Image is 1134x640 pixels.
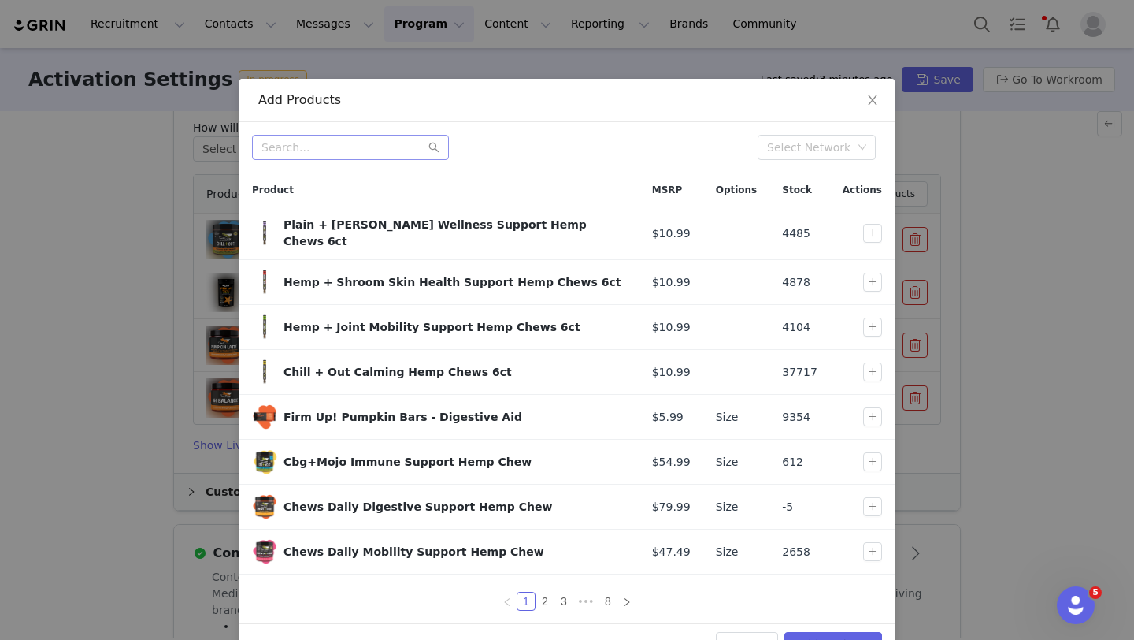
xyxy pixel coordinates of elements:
[283,217,627,250] div: Plain + [PERSON_NAME] Wellness Support Hemp Chews 6ct
[716,183,758,197] span: Options
[782,544,810,560] span: 2658
[252,404,277,430] img: FirmUp_Single_Bar_Front_704c2259-c094-4e2f-bf67-485239bf05cb.png
[252,494,277,519] span: Chews Daily Digestive Support Hemp Chew
[536,593,554,610] a: 2
[652,319,691,336] span: $10.99
[252,359,277,385] img: Chill_Out6ctFront.png
[598,592,617,611] li: 8
[716,544,758,560] div: Size
[252,221,277,246] span: Plain + Jane Wellness Support Hemp Chews 6ct
[652,274,691,291] span: $10.99
[652,544,691,560] span: $47.49
[283,274,627,291] div: Hemp + Shroom Skin Health Support Hemp Chews 6ct
[652,225,691,242] span: $10.99
[782,499,793,515] span: -5
[283,454,627,471] div: Cbg+Mojo Immune Support Hemp Chew
[573,592,598,611] li: Next 3 Pages
[782,274,810,291] span: 4878
[782,409,810,426] span: 9354
[252,449,277,474] span: Cbg+Mojo Immune Support Hemp Chew
[502,597,512,607] i: icon: left
[782,364,817,381] span: 37717
[252,404,277,430] span: Firm Up! Pumpkin Bars - Digestive Aid
[1089,586,1102,599] span: 5
[622,597,632,607] i: icon: right
[652,454,691,471] span: $54.99
[252,270,277,295] img: Hemp_Shroom6ctFront.png
[652,499,691,515] span: $79.99
[252,539,277,564] span: Chews Daily Mobility Support Hemp Chew
[617,592,636,611] li: Next Page
[283,544,627,560] div: Chews Daily Mobility Support Hemp Chew
[850,79,895,123] button: Close
[252,494,277,519] img: Chews_Daily_Digestive_Front_1ca5f004-3f3d-46fc-950b-3c28076a454b.png
[252,183,294,197] span: Product
[652,364,691,381] span: $10.99
[252,270,277,295] span: Hemp + Shroom Skin Health Support Hemp Chews 6ct
[252,314,277,340] span: Hemp + Joint Mobility Support Hemp Chews 6ct
[498,592,517,611] li: Previous Page
[716,499,758,515] div: Size
[716,454,758,471] div: Size
[573,592,598,611] span: •••
[252,539,277,564] img: Chews_Daily_Mobility_30ct_Front.png
[652,409,684,426] span: $5.99
[782,454,803,471] span: 612
[535,592,554,611] li: 2
[599,593,617,610] a: 8
[858,143,867,154] i: icon: down
[252,314,277,340] img: Hemp_Joint6ctFront.png
[283,409,627,426] div: Firm Up! Pumpkin Bars - Digestive Aid
[866,94,879,106] i: icon: close
[252,135,449,160] input: Search...
[283,319,627,336] div: Hemp + Joint Mobility Support Hemp Chews 6ct
[767,140,852,155] div: Select Network
[258,91,876,109] div: Add Products
[252,221,277,246] img: Plain_Jane6ctFront.png
[428,142,439,153] i: icon: search
[252,359,277,385] span: Chill + Out Calming Hemp Chews 6ct
[555,593,573,610] a: 3
[283,499,627,515] div: Chews Daily Digestive Support Hemp Chew
[782,319,810,336] span: 4104
[782,225,810,242] span: 4485
[830,173,895,207] div: Actions
[517,592,535,611] li: 1
[517,593,535,610] a: 1
[782,183,812,197] span: Stock
[716,409,758,426] div: Size
[283,364,627,381] div: Chill + Out Calming Hemp Chews 6ct
[652,183,683,197] span: MSRP
[1057,586,1095,624] iframe: Intercom live chat
[252,449,277,474] img: CBG_MOJO_Front_73926728-946c-4b2c-9410-e93190cf4bcf.png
